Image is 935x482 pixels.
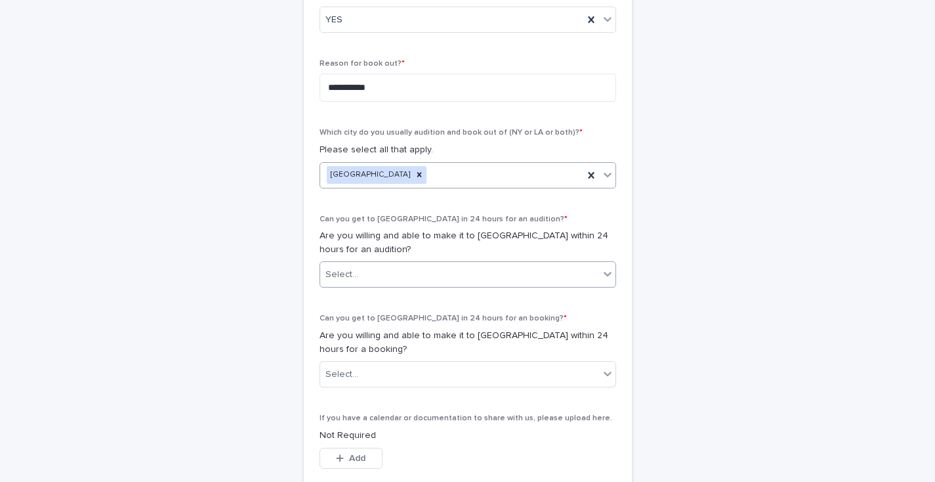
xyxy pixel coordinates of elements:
[320,143,616,157] p: Please select all that apply.
[349,454,365,463] span: Add
[325,13,343,27] span: YES
[320,329,616,357] p: Are you willing and able to make it to [GEOGRAPHIC_DATA] within 24 hours for a booking?
[320,60,405,68] span: Reason for book out?
[320,429,616,443] p: Not Required
[327,166,412,184] div: [GEOGRAPHIC_DATA]
[320,129,583,137] span: Which city do you usually audition and book out of (NY or LA or both)?
[320,448,383,469] button: Add
[320,229,616,257] p: Are you willing and able to make it to [GEOGRAPHIC_DATA] within 24 hours for an audition?
[325,268,358,282] div: Select...
[320,315,567,322] span: Can you get to [GEOGRAPHIC_DATA] in 24 hours for an booking?
[325,368,358,382] div: Select...
[320,414,612,422] span: If you have a calendar or documentation to share with us, please upload here.
[320,215,568,223] span: Can you get to [GEOGRAPHIC_DATA] in 24 hours for an audition?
